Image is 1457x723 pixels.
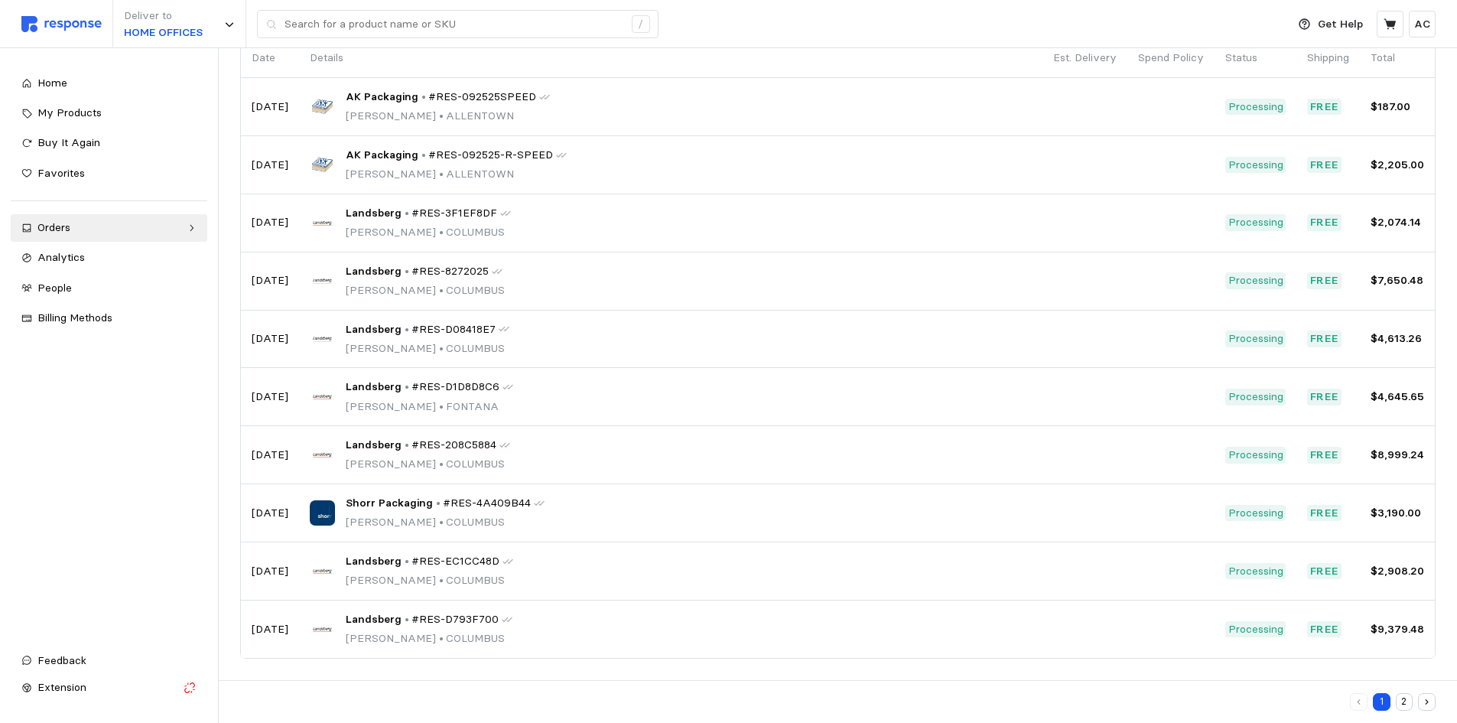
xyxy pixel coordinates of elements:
[346,224,511,241] p: [PERSON_NAME] COLUMBUS
[346,572,513,589] p: [PERSON_NAME] COLUMBUS
[310,559,335,584] img: Landsberg
[310,326,335,351] img: Landsberg
[252,50,288,67] p: Date
[310,500,335,526] img: Shorr Packaging
[37,166,85,180] span: Favorites
[436,399,446,413] span: •
[346,514,545,531] p: [PERSON_NAME] COLUMBUS
[1371,389,1424,405] p: $4,645.65
[436,283,446,297] span: •
[1371,214,1424,231] p: $2,074.14
[405,321,409,338] p: •
[252,505,288,522] p: [DATE]
[1371,272,1424,289] p: $7,650.48
[1310,505,1339,522] p: Free
[252,272,288,289] p: [DATE]
[11,244,207,272] a: Analytics
[411,437,496,454] span: #RES-208C5884
[1310,621,1339,638] p: Free
[252,214,288,231] p: [DATE]
[310,442,335,467] img: Landsberg
[1310,331,1339,347] p: Free
[1138,50,1204,67] p: Spend Policy
[37,653,86,667] span: Feedback
[1396,693,1413,711] button: 2
[1307,50,1349,67] p: Shipping
[37,220,180,236] div: Orders
[1228,331,1283,347] p: Processing
[346,399,513,415] p: [PERSON_NAME] FONTANA
[346,630,512,647] p: [PERSON_NAME] COLUMBUS
[1371,99,1424,116] p: $187.00
[405,263,409,280] p: •
[405,553,409,570] p: •
[436,515,446,529] span: •
[346,553,402,570] span: Landsberg
[1228,505,1283,522] p: Processing
[1228,447,1283,464] p: Processing
[411,379,499,396] span: #RES-D1D8D8C6
[11,99,207,127] a: My Products
[346,89,418,106] span: AK Packaging
[421,147,426,164] p: •
[1310,99,1339,116] p: Free
[11,647,207,675] button: Feedback
[436,631,446,645] span: •
[124,8,203,24] p: Deliver to
[252,331,288,347] p: [DATE]
[1371,621,1424,638] p: $9,379.48
[1290,10,1372,39] button: Get Help
[37,76,67,90] span: Home
[1371,563,1424,580] p: $2,908.20
[428,147,553,164] span: #RES-092525-R-SPEED
[310,384,335,409] img: Landsberg
[1228,157,1283,174] p: Processing
[436,573,446,587] span: •
[11,275,207,302] a: People
[37,680,86,694] span: Extension
[346,263,402,280] span: Landsberg
[11,214,207,242] a: Orders
[252,99,288,116] p: [DATE]
[346,437,402,454] span: Landsberg
[37,311,112,324] span: Billing Methods
[346,321,402,338] span: Landsberg
[1228,563,1283,580] p: Processing
[1371,331,1424,347] p: $4,613.26
[436,495,441,512] p: •
[252,563,288,580] p: [DATE]
[1318,16,1363,33] p: Get Help
[1310,389,1339,405] p: Free
[1228,214,1283,231] p: Processing
[436,341,446,355] span: •
[252,389,288,405] p: [DATE]
[37,106,102,119] span: My Products
[436,109,446,122] span: •
[346,147,418,164] span: AK Packaging
[411,553,499,570] span: #RES-EC1CC48D
[310,210,335,236] img: Landsberg
[346,379,402,396] span: Landsberg
[436,457,446,471] span: •
[1228,389,1283,405] p: Processing
[411,263,489,280] span: #RES-8272025
[436,167,446,181] span: •
[405,437,409,454] p: •
[346,340,509,357] p: [PERSON_NAME] COLUMBUS
[411,205,497,222] span: #RES-3F1EF8DF
[21,16,102,32] img: svg%3e
[310,617,335,642] img: Landsberg
[11,129,207,157] a: Buy It Again
[346,611,402,628] span: Landsberg
[405,205,409,222] p: •
[346,456,510,473] p: [PERSON_NAME] COLUMBUS
[1371,447,1424,464] p: $8,999.24
[436,225,446,239] span: •
[421,89,426,106] p: •
[443,495,531,512] span: #RES-4A409B44
[124,24,203,41] p: HOME OFFICES
[428,89,536,106] span: #RES-092525SPEED
[37,135,100,149] span: Buy It Again
[11,674,207,702] button: Extension
[252,157,288,174] p: [DATE]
